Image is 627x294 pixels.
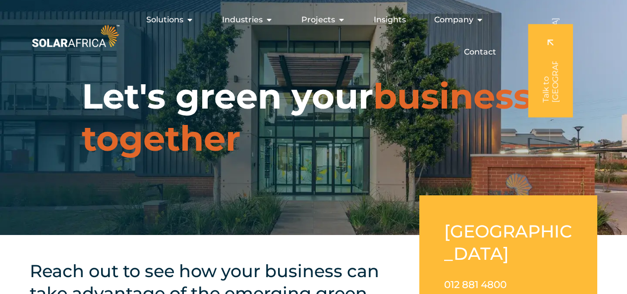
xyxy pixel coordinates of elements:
[444,279,507,291] a: 012 881 4800
[82,75,545,160] h1: Let's green your
[464,46,496,58] a: Contact
[146,14,183,26] span: Solutions
[301,14,335,26] span: Projects
[444,220,572,265] h2: [GEOGRAPHIC_DATA]
[121,10,504,62] nav: Menu
[121,10,504,62] div: Menu Toggle
[434,14,473,26] span: Company
[374,14,406,26] a: Insights
[82,75,532,160] span: business together
[222,14,263,26] span: Industries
